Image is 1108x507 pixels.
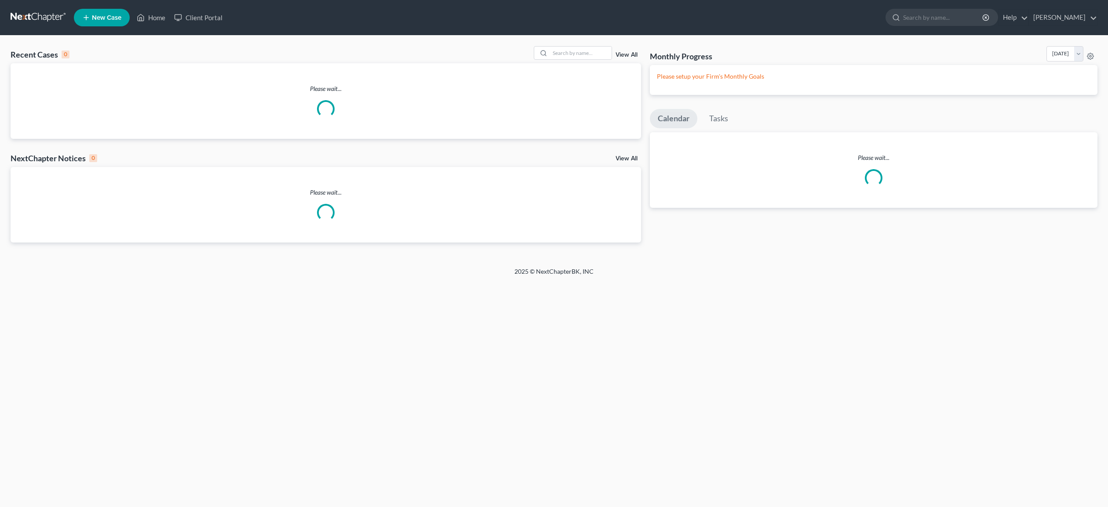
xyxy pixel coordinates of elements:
div: 2025 © NextChapterBK, INC [303,267,805,283]
h3: Monthly Progress [650,51,712,62]
div: 0 [62,51,69,58]
a: View All [616,52,638,58]
p: Please setup your Firm's Monthly Goals [657,72,1090,81]
div: 0 [89,154,97,162]
p: Please wait... [11,188,641,197]
a: Help [999,10,1028,25]
span: New Case [92,14,121,21]
a: Tasks [701,109,736,128]
input: Search by name... [903,9,984,25]
input: Search by name... [550,47,612,59]
p: Please wait... [650,153,1097,162]
a: Home [132,10,170,25]
div: Recent Cases [11,49,69,60]
a: View All [616,156,638,162]
a: [PERSON_NAME] [1029,10,1097,25]
div: NextChapter Notices [11,153,97,163]
a: Calendar [650,109,697,128]
p: Please wait... [11,84,641,93]
a: Client Portal [170,10,227,25]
